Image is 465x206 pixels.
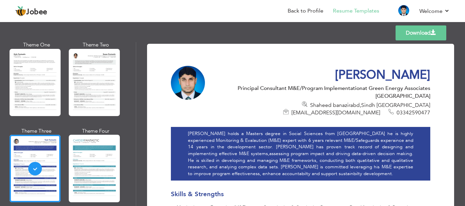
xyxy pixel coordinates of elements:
a: Welcome [419,7,450,15]
a: Jobee [15,6,47,17]
span: 03342590477 [397,109,430,116]
a: Resume Templates [333,7,379,15]
a: Back to Profile [288,7,323,15]
div: Theme Four [70,128,121,135]
span: at Green Energy Associates [GEOGRAPHIC_DATA] [363,85,430,99]
a: Download [396,25,446,40]
span: Shaheed banazirabd Sindh [GEOGRAPHIC_DATA] [310,101,430,109]
h3: Skills & Strengths [171,191,430,198]
span: , [360,101,361,109]
div: Theme One [11,41,62,49]
img: jobee.io [15,6,26,17]
span: [EMAIL_ADDRESS][DOMAIN_NAME] [291,109,380,116]
div: Theme Two [70,41,121,49]
span: Jobee [26,8,47,16]
div: Principal Consultant M&E/Program Implementation [216,85,430,100]
img: Profile Img [398,5,409,16]
div: Theme Three [11,128,62,135]
div: [PERSON_NAME] holds a Masters degree in Social Sciences from [GEOGRAPHIC_DATA] he is highly exper... [171,127,430,181]
h1: [PERSON_NAME] [216,68,430,83]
